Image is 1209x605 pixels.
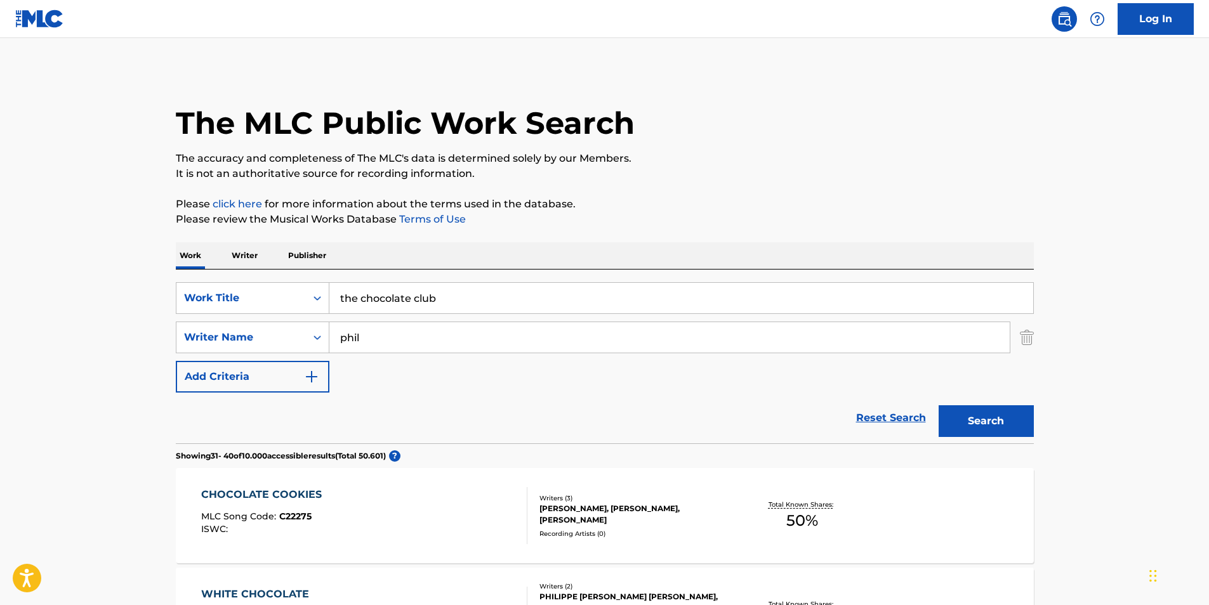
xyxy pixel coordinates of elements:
[184,290,298,306] div: Work Title
[939,405,1034,437] button: Search
[15,10,64,28] img: MLC Logo
[786,509,818,532] span: 50 %
[213,198,262,210] a: click here
[184,330,298,345] div: Writer Name
[1146,544,1209,605] div: Chat-Widget
[284,242,330,269] p: Publisher
[539,503,731,526] div: [PERSON_NAME], [PERSON_NAME], [PERSON_NAME]
[1146,544,1209,605] iframe: Chat Widget
[228,242,261,269] p: Writer
[176,468,1034,563] a: CHOCOLATE COOKIESMLC Song Code:C22275ISWC:Writers (3)[PERSON_NAME], [PERSON_NAME], [PERSON_NAME]R...
[176,450,386,462] p: Showing 31 - 40 of 10.000 accessible results (Total 50.601 )
[279,511,312,522] span: C22275
[201,523,231,535] span: ISWC :
[176,282,1034,443] form: Search Form
[397,213,466,225] a: Terms of Use
[1085,6,1110,32] div: Help
[769,500,836,509] p: Total Known Shares:
[1090,11,1105,27] img: help
[1149,557,1157,595] div: Ziehen
[304,369,319,384] img: 9d2ae6d4665cec9f34b9.svg
[850,404,932,432] a: Reset Search
[1118,3,1194,35] a: Log In
[176,212,1034,227] p: Please review the Musical Works Database
[176,151,1034,166] p: The accuracy and completeness of The MLC's data is determined solely by our Members.
[1020,322,1034,353] img: Delete Criterion
[1052,6,1077,32] a: Public Search
[1057,11,1072,27] img: search
[539,493,731,503] div: Writers ( 3 )
[176,166,1034,181] p: It is not an authoritative source for recording information.
[539,529,731,538] div: Recording Artists ( 0 )
[539,582,731,591] div: Writers ( 2 )
[176,104,635,142] h1: The MLC Public Work Search
[176,242,205,269] p: Work
[201,511,279,522] span: MLC Song Code :
[389,450,400,462] span: ?
[176,197,1034,212] p: Please for more information about the terms used in the database.
[201,487,328,502] div: CHOCOLATE COOKIES
[201,587,315,602] div: WHITE CHOCOLATE
[176,361,329,393] button: Add Criteria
